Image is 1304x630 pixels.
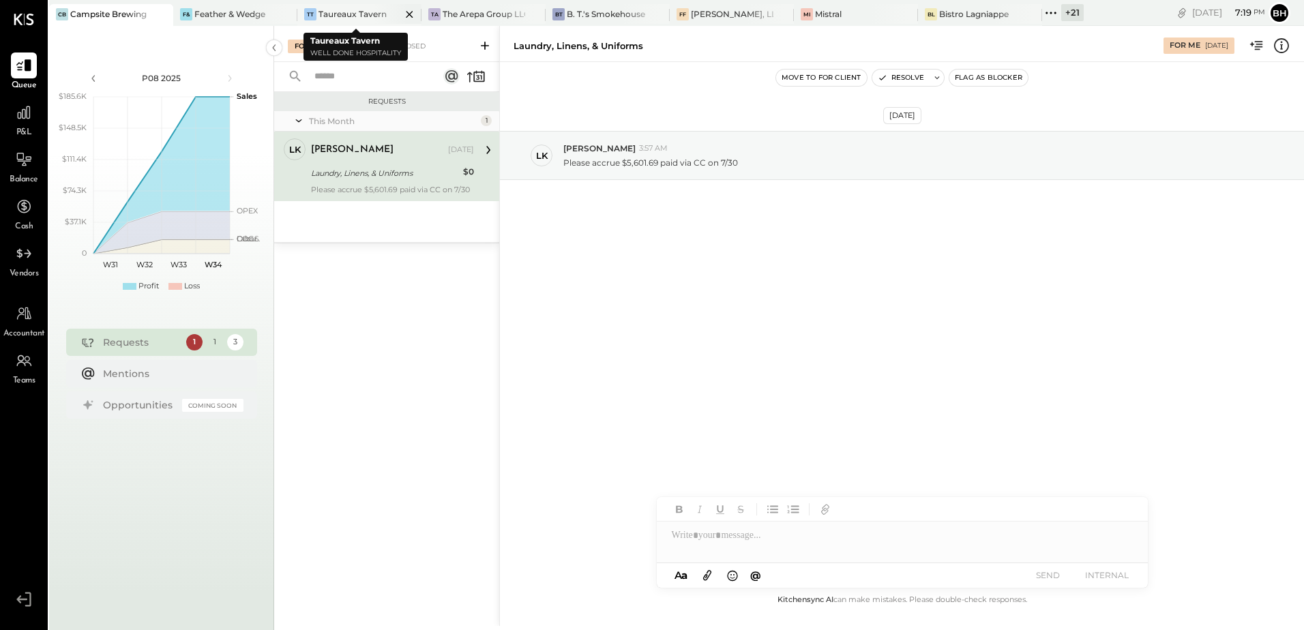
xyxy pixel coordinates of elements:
[1021,566,1076,584] button: SEND
[746,567,765,584] button: @
[180,8,192,20] div: F&
[390,40,432,53] div: Closed
[872,70,930,86] button: Resolve
[70,8,147,20] div: Campsite Brewing
[514,40,643,52] div: Laundry, Linens, & Uniforms
[481,115,492,126] div: 1
[764,500,782,518] button: Unordered List
[103,335,179,349] div: Requests
[1,100,47,139] a: P&L
[428,8,441,20] div: TA
[10,268,39,280] span: Vendors
[732,500,750,518] button: Strikethrough
[15,221,33,233] span: Cash
[237,206,258,215] text: OPEX
[13,375,35,387] span: Teams
[691,8,773,20] div: [PERSON_NAME], LLC
[1269,2,1290,24] button: Bh
[925,8,937,20] div: BL
[552,8,565,20] div: BT
[3,328,45,340] span: Accountant
[62,154,87,164] text: $111.4K
[1192,6,1265,19] div: [DATE]
[184,281,200,292] div: Loss
[103,367,237,380] div: Mentions
[288,40,329,53] div: For Me
[311,166,459,180] div: Laundry, Linens, & Uniforms
[1205,41,1228,50] div: [DATE]
[883,107,921,124] div: [DATE]
[237,234,260,243] text: Occu...
[815,8,842,20] div: Mistral
[1061,4,1084,21] div: + 21
[563,142,636,154] span: [PERSON_NAME]
[448,145,474,155] div: [DATE]
[59,91,87,101] text: $185.6K
[677,8,689,20] div: FF
[750,569,761,582] span: @
[563,157,738,168] p: Please accrue $5,601.69 paid via CC on 7/30
[65,217,87,226] text: $37.1K
[12,80,37,92] span: Queue
[816,500,834,518] button: Add URL
[310,35,380,46] b: Taureaux Tavern
[207,334,223,350] div: 1
[82,248,87,258] text: 0
[16,127,32,139] span: P&L
[1,301,47,340] a: Accountant
[711,500,729,518] button: Underline
[138,281,159,292] div: Profit
[1,348,47,387] a: Teams
[136,260,153,269] text: W32
[63,185,87,195] text: $74.3K
[171,260,187,269] text: W33
[1,241,47,280] a: Vendors
[309,115,477,127] div: This Month
[310,48,401,59] p: Well Done Hospitality
[784,500,802,518] button: Ordered List
[567,8,645,20] div: B. T.'s Smokehouse
[194,8,265,20] div: Feather & Wedge
[237,91,257,101] text: Sales
[776,70,867,86] button: Move to for client
[311,143,394,157] div: [PERSON_NAME]
[318,8,387,20] div: Taureaux Tavern
[681,569,687,582] span: a
[1175,5,1189,20] div: copy link
[1170,40,1200,51] div: For Me
[10,174,38,186] span: Balance
[801,8,813,20] div: Mi
[949,70,1028,86] button: Flag as Blocker
[691,500,709,518] button: Italic
[103,260,118,269] text: W31
[289,143,301,156] div: LK
[56,8,68,20] div: CB
[463,165,474,179] div: $0
[104,72,220,84] div: P08 2025
[670,568,692,583] button: Aa
[1,194,47,233] a: Cash
[670,500,688,518] button: Bold
[227,334,243,350] div: 3
[304,8,316,20] div: TT
[311,185,474,194] div: Please accrue $5,601.69 paid via CC on 7/30
[103,398,175,412] div: Opportunities
[536,149,548,162] div: LK
[1080,566,1134,584] button: INTERNAL
[59,123,87,132] text: $148.5K
[182,399,243,412] div: Coming Soon
[639,143,668,154] span: 3:57 AM
[1,147,47,186] a: Balance
[443,8,525,20] div: The Arepa Group LLC
[237,234,259,243] text: COGS
[186,334,203,350] div: 1
[1,52,47,92] a: Queue
[939,8,1009,20] div: Bistro Lagniappe
[204,260,222,269] text: W34
[281,97,492,106] div: Requests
